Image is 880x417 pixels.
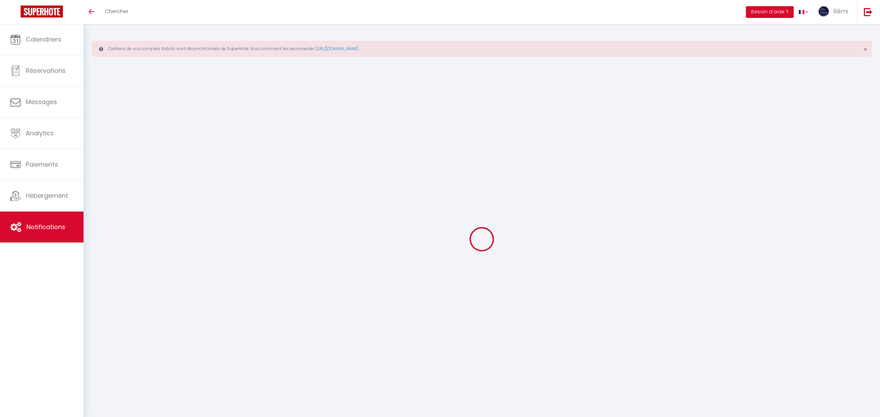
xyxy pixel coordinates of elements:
[833,7,848,15] span: Rémi
[26,98,57,106] span: Messages
[26,66,66,75] span: Réservations
[92,41,872,57] div: Certains de vos comptes Airbnb sont désynchronisés de SuperHote. Voici comment les reconnecter :
[26,223,65,231] span: Notifications
[105,8,129,15] span: Chercher
[746,6,794,18] button: Besoin d'aide ?
[26,35,61,44] span: Calendriers
[316,46,359,52] a: [URL][DOMAIN_NAME]
[863,45,867,54] span: ×
[26,191,68,200] span: Hébergement
[26,129,54,137] span: Analytics
[21,5,63,18] img: Super Booking
[864,8,872,16] img: logout
[863,46,867,53] button: Close
[26,160,58,169] span: Paiements
[818,6,829,16] img: ...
